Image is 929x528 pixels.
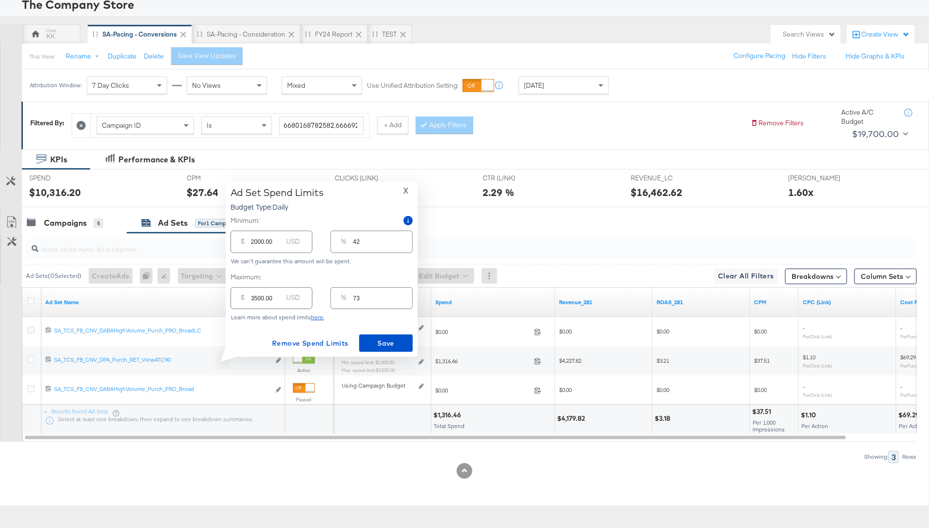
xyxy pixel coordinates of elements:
span: SPEND [29,174,102,183]
div: Filtered By: [30,118,64,128]
a: SA_TCS_FB_CNV_DABAHighVolume_Purch_PRO_Broad [54,385,270,395]
a: Revenue_281 [559,298,649,306]
span: $37.51 [754,357,770,364]
div: USD [282,235,304,253]
span: No Views [192,81,221,90]
a: The average cost for each link click you've received from your ad. [803,298,892,306]
div: KPIs [50,154,67,165]
div: We can't guarantee this amount will be spent. [231,258,413,265]
div: $1.10 [801,411,819,420]
div: $10,316.20 [29,185,81,199]
button: Configure Pacing [727,47,792,65]
sub: Per Click (Link) [803,333,832,339]
span: $0.00 [435,387,530,394]
div: $16,462.62 [631,185,682,199]
button: Hide Filters [792,52,826,61]
button: X [399,187,412,194]
span: Is [207,121,212,130]
button: Remove Filters [751,118,804,128]
span: $1.10 [803,353,815,361]
span: Remove Spend Limits [272,337,348,350]
div: Drag to reorder tab [305,31,310,37]
div: Drag to reorder tab [197,31,202,37]
span: - [803,324,805,332]
a: The total amount spent to date. [435,298,551,306]
span: $0.00 [657,386,669,393]
button: Breakdowns [785,269,847,284]
button: Save [359,334,413,352]
div: SA_TCS_FB_CNV_DPA_Purch_RET_ViewATC90 [54,356,270,364]
a: SA_TCS_FB_CNV_DPA_Purch_RET_ViewATC90 [54,356,270,366]
span: Per Action [899,422,926,430]
span: Mixed [287,81,305,90]
span: $0.00 [754,328,767,335]
span: REVENUE_LC [631,174,704,183]
a: Your Ad Set name. [45,298,281,306]
span: $0.00 [435,328,530,335]
div: 3 [889,451,899,463]
span: $4,227.82 [559,357,581,364]
div: Drag to reorder tab [372,31,378,37]
div: Showing: [864,453,889,460]
a: SA_TCS_FB_CNV_DABAHighVolume_Purch_PRO_BroadLC [54,327,270,337]
p: Budget Type: Daily [231,202,324,212]
div: $ [237,235,249,253]
button: Rename [59,48,110,65]
button: + Add [377,117,408,134]
button: Hide Graphs & KPIs [846,52,905,61]
div: FY24 Report [315,30,352,39]
span: CPM [187,174,260,183]
label: Paused [293,396,315,403]
div: This View: [29,53,55,60]
span: Per Action [801,422,828,430]
button: Delete [144,52,164,61]
div: Ad Sets [158,217,188,229]
div: Ad Sets ( 0 Selected) [26,272,81,280]
span: $0.00 [657,328,669,335]
div: $1,316.46 [433,411,464,420]
span: $69.29 [900,353,916,361]
span: [PERSON_NAME] [789,174,862,183]
span: CTR (LINK) [483,174,556,183]
div: 0 [140,268,157,284]
a: here. [311,313,324,321]
div: 1.60x [789,185,814,199]
div: 5 [94,219,103,228]
span: - [803,383,805,390]
button: Column Sets [854,269,917,284]
div: $ [237,291,249,309]
div: Campaigns [44,217,87,229]
sub: Max. spend limit : $3,500.00 [342,367,395,373]
span: $0.00 [754,386,767,393]
span: Total Spend [434,422,464,430]
div: $3.18 [655,414,673,423]
span: [DATE] [524,81,544,90]
sub: Per Click (Link) [803,392,832,398]
span: X [403,184,408,197]
div: Using Campaign Budget [342,382,416,390]
label: Use Unified Attribution Setting: [367,81,459,90]
label: Minimum: [231,216,260,225]
div: SA_TCS_FB_CNV_DABAHighVolume_Purch_PRO_BroadLC [54,327,270,334]
span: $3.21 [657,357,669,364]
div: $69.29 [898,411,922,420]
div: % [337,235,350,253]
div: $37.51 [752,407,774,416]
span: $0.00 [559,328,572,335]
span: CLICKS (LINK) [335,174,408,183]
sub: Per Purchase [900,333,926,339]
span: $0.00 [559,386,572,393]
div: TEST [382,30,397,39]
span: Per 1,000 Impressions [753,419,785,433]
button: $19,700.00 [848,126,910,142]
div: SA-Pacing - Consideration [207,30,285,39]
div: Drag to reorder tab [93,31,98,37]
button: Clear All Filters [714,269,778,284]
div: Learn more about spend limits [231,314,413,321]
span: 7 Day Clicks [92,81,129,90]
button: Remove Spend Limits [268,334,352,352]
div: Rows [902,453,917,460]
div: SA_TCS_FB_CNV_DABAHighVolume_Purch_PRO_Broad [54,385,270,393]
input: Search Ad Set Name, ID or Objective [39,235,835,254]
div: $27.64 [187,185,219,199]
